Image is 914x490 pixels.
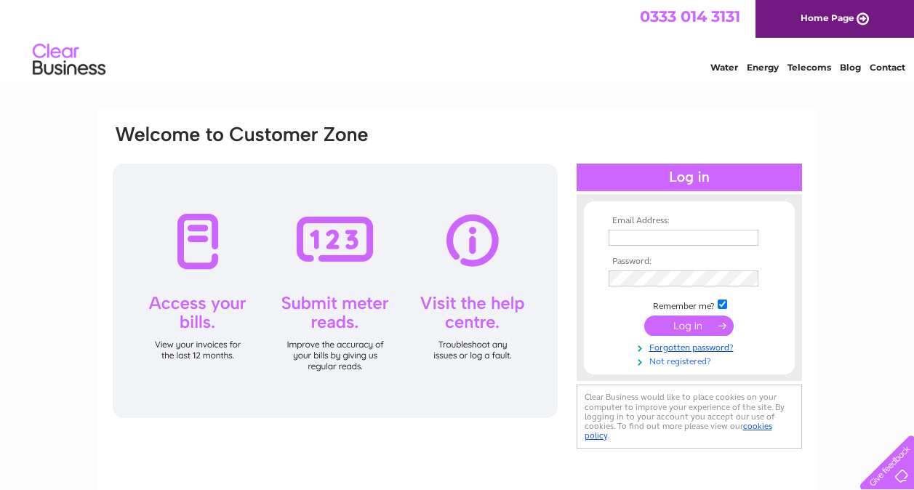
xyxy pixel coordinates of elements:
[609,353,774,367] a: Not registered?
[605,257,774,267] th: Password:
[577,385,802,448] div: Clear Business would like to place cookies on your computer to improve your experience of the sit...
[644,316,734,336] input: Submit
[640,7,740,25] a: 0333 014 3131
[605,216,774,226] th: Email Address:
[585,421,772,441] a: cookies policy
[114,8,801,71] div: Clear Business is a trading name of Verastar Limited (registered in [GEOGRAPHIC_DATA] No. 3667643...
[870,62,905,73] a: Contact
[32,38,106,82] img: logo.png
[787,62,831,73] a: Telecoms
[710,62,738,73] a: Water
[840,62,861,73] a: Blog
[609,340,774,353] a: Forgotten password?
[747,62,779,73] a: Energy
[605,297,774,312] td: Remember me?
